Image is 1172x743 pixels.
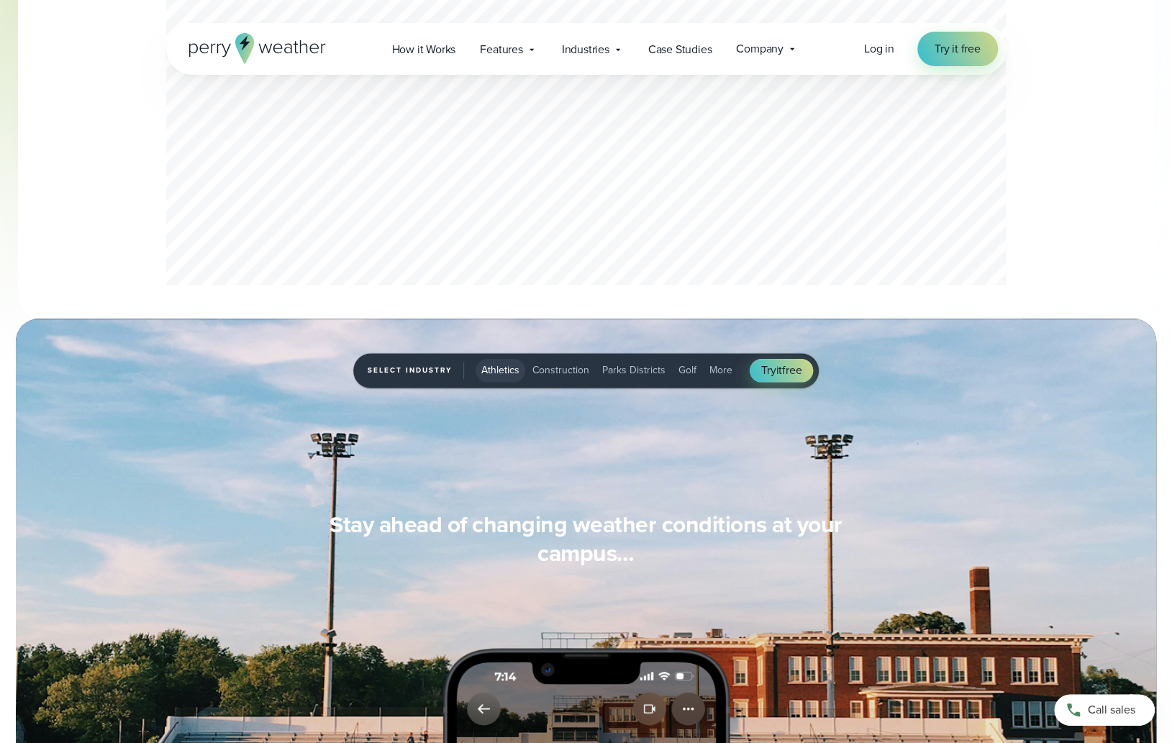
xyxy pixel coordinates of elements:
[596,359,671,382] button: Parks Districts
[562,41,609,58] span: Industries
[476,359,525,382] button: Athletics
[864,40,894,58] a: Log in
[709,363,732,378] span: More
[673,359,702,382] button: Golf
[678,363,696,378] span: Golf
[1088,701,1135,719] span: Call sales
[935,40,981,58] span: Try it free
[917,32,998,66] a: Try it free
[481,363,519,378] span: Athletics
[480,41,522,58] span: Features
[602,363,666,378] span: Parks Districts
[310,510,863,567] h3: Stay ahead of changing weather conditions at your campus…
[1054,694,1155,726] a: Call sales
[704,359,738,382] button: More
[368,362,464,379] span: Select Industry
[648,41,712,58] span: Case Studies
[527,359,595,382] button: Construction
[776,362,782,378] span: it
[736,40,783,58] span: Company
[380,35,468,64] a: How it Works
[636,35,724,64] a: Case Studies
[864,40,894,57] span: Log in
[532,363,589,378] span: Construction
[392,41,456,58] span: How it Works
[750,359,813,382] a: Tryitfree
[761,362,801,379] span: Try free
